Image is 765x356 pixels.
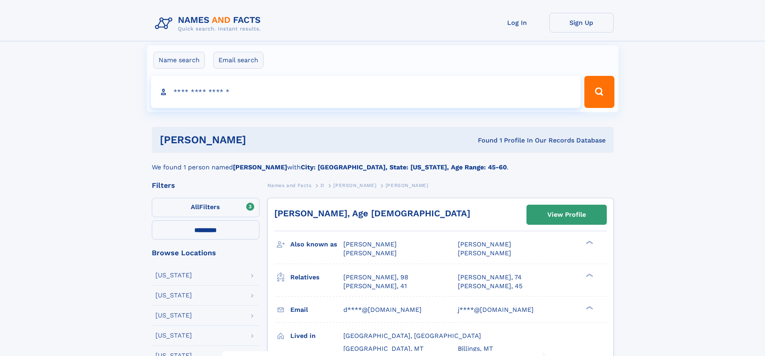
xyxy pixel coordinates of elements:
[152,249,259,256] div: Browse Locations
[290,329,343,343] h3: Lived in
[191,203,199,211] span: All
[153,52,205,69] label: Name search
[155,332,192,339] div: [US_STATE]
[213,52,263,69] label: Email search
[458,249,511,257] span: [PERSON_NAME]
[152,182,259,189] div: Filters
[152,153,614,172] div: We found 1 person named with .
[584,240,594,245] div: ❯
[547,205,586,224] div: View Profile
[343,240,397,248] span: [PERSON_NAME]
[290,303,343,317] h3: Email
[333,180,376,190] a: [PERSON_NAME]
[155,292,192,299] div: [US_STATE]
[386,183,428,188] span: [PERSON_NAME]
[290,271,343,284] h3: Relatives
[155,272,192,279] div: [US_STATE]
[343,273,408,282] a: [PERSON_NAME], 98
[458,345,493,352] span: Billings, MT
[343,345,424,352] span: [GEOGRAPHIC_DATA], MT
[152,13,267,35] img: Logo Names and Facts
[527,205,606,224] a: View Profile
[155,312,192,319] div: [US_STATE]
[584,305,594,310] div: ❯
[458,282,522,291] a: [PERSON_NAME], 45
[320,183,324,188] span: D
[343,332,481,340] span: [GEOGRAPHIC_DATA], [GEOGRAPHIC_DATA]
[343,249,397,257] span: [PERSON_NAME]
[458,240,511,248] span: [PERSON_NAME]
[333,183,376,188] span: [PERSON_NAME]
[160,135,362,145] h1: [PERSON_NAME]
[301,163,507,171] b: City: [GEOGRAPHIC_DATA], State: [US_STATE], Age Range: 45-60
[362,136,606,145] div: Found 1 Profile In Our Records Database
[320,180,324,190] a: D
[584,76,614,108] button: Search Button
[290,238,343,251] h3: Also known as
[584,273,594,278] div: ❯
[152,198,259,217] label: Filters
[274,208,470,218] a: [PERSON_NAME], Age [DEMOGRAPHIC_DATA]
[267,180,312,190] a: Names and Facts
[151,76,581,108] input: search input
[458,273,522,282] a: [PERSON_NAME], 74
[233,163,287,171] b: [PERSON_NAME]
[485,13,549,33] a: Log In
[549,13,614,33] a: Sign Up
[343,282,407,291] a: [PERSON_NAME], 41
